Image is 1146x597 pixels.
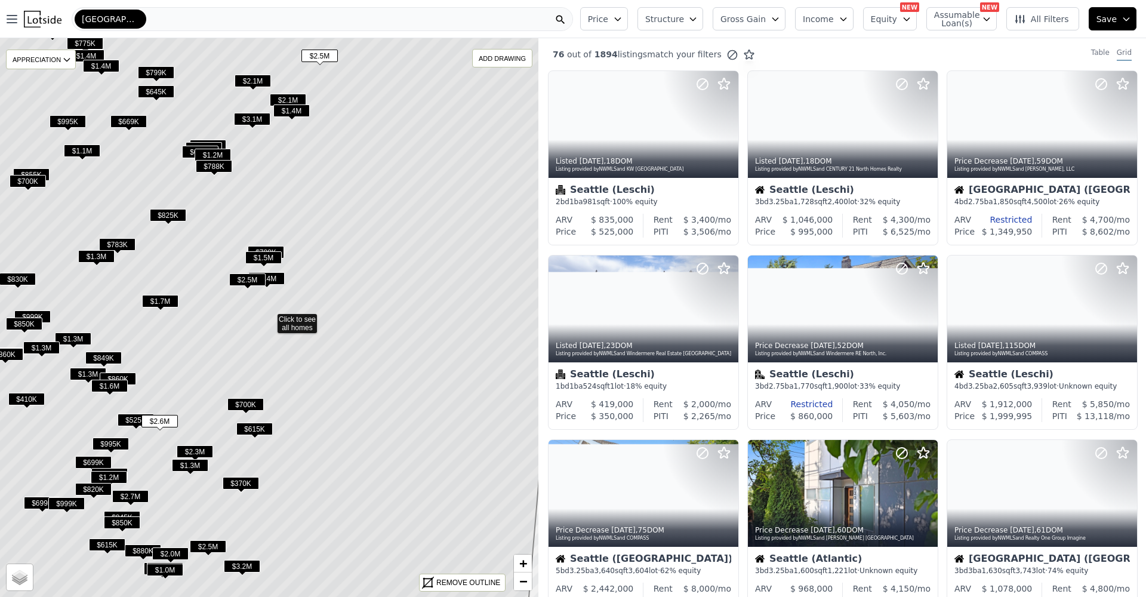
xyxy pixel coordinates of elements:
div: /mo [868,410,931,422]
img: House [755,185,765,195]
div: $880K [125,544,161,562]
time: 2025-07-19 01:19 [1010,157,1034,165]
span: + [519,556,527,571]
span: $ 860,000 [790,411,833,421]
button: Gross Gain [713,7,785,30]
span: $849K [85,352,122,364]
div: PITI [1052,410,1067,422]
span: $2.1M [235,75,271,87]
div: $860K [100,373,136,390]
div: ARV [954,583,971,595]
div: ARV [556,398,572,410]
button: Save [1089,7,1136,30]
div: 3 bd 3 ba sqft lot · 74% equity [954,566,1130,576]
button: Structure [637,7,703,30]
span: $1.5M [245,251,282,264]
div: 2 bd 1 ba sqft · 100% equity [556,197,731,207]
button: All Filters [1006,7,1079,30]
div: Price Decrease , 60 DOM [755,525,932,535]
a: Price Decrease [DATE],59DOMListing provided byNWMLSand [PERSON_NAME], LLCHouse[GEOGRAPHIC_DATA] (... [947,70,1136,245]
div: Seattle (Leschi) [556,185,731,197]
div: $1.7M [142,295,178,312]
span: $825K [150,209,186,221]
span: $ 4,700 [1082,215,1114,224]
div: $1.2M [91,471,127,488]
span: 3,939 [1027,382,1048,390]
span: $615K [89,538,125,551]
div: $1.6M [91,380,128,397]
div: $2.7M [112,490,149,507]
span: $710K [91,468,128,481]
div: PITI [654,410,668,422]
div: $2.1M [235,75,271,92]
button: Assumable Loan(s) [926,7,997,30]
span: 524 [583,382,597,390]
div: $1.4M [83,60,119,77]
div: $699K [24,497,60,514]
div: ARV [556,214,572,226]
div: $650K [182,146,218,163]
span: $ 3,400 [683,215,715,224]
div: $999K [48,497,85,515]
div: Rent [1052,583,1071,595]
div: $2.1M [270,94,306,111]
div: $2.0M [152,547,189,565]
span: $ 8,602 [1082,227,1114,236]
span: 1,600 [794,567,814,575]
div: Seattle (Leschi) [954,370,1130,381]
span: All Filters [1014,13,1069,25]
div: ARV [755,214,772,226]
div: Price [954,226,975,238]
div: PITI [853,410,868,422]
a: Layers [7,564,33,590]
span: $850K [104,516,140,529]
span: $3.1M [234,113,270,125]
div: $799K [138,66,174,84]
span: $700K [227,398,264,411]
div: $669K [110,115,147,133]
span: $845K [104,511,140,524]
img: Multifamily [755,370,765,379]
span: $2.5M [301,50,338,62]
span: $1.3M [23,341,60,354]
div: Listing provided by NWMLS and Realty One Group Imagine [954,535,1131,542]
div: Listing provided by NWMLS and COMPASS [954,350,1131,358]
div: Rent [654,214,673,226]
div: $410K [8,393,45,410]
div: Price Decrease , 59 DOM [954,156,1131,166]
div: $1.4M [273,104,310,122]
span: Income [803,13,834,25]
div: /mo [872,583,931,595]
span: $615K [236,423,273,435]
img: Condominium [556,370,565,379]
div: $1.4M [248,272,285,290]
div: $615K [89,538,125,556]
time: 2025-07-17 04:31 [1010,526,1034,534]
div: $2.3M [177,445,213,463]
span: $1.3M [55,333,91,345]
span: $850K [6,318,42,330]
span: $1.2M [195,149,231,161]
div: ARV [954,214,971,226]
span: $1.4M [83,60,119,72]
span: $860K [100,373,136,385]
div: $925K [147,562,183,580]
div: [GEOGRAPHIC_DATA] ([GEOGRAPHIC_DATA]) [954,185,1130,197]
a: Listed [DATE],18DOMListing provided byNWMLSand KW [GEOGRAPHIC_DATA]CondominiumSeattle (Leschi)2bd... [548,70,738,245]
div: PITI [1052,226,1067,238]
div: 4 bd 3.25 ba sqft lot · Unknown equity [954,381,1130,391]
div: $850K [6,318,42,335]
div: Price [954,410,975,422]
div: 3 bd 2.75 ba sqft lot · 33% equity [755,381,931,391]
span: $1.3M [70,368,106,380]
div: Listing provided by NWMLS and CENTURY 21 North Homes Realty [755,166,932,173]
span: $1.4M [273,104,310,117]
div: $3.2M [224,560,260,577]
span: $783K [99,238,135,251]
img: House [954,554,964,564]
div: $1.2M [195,149,231,166]
span: $370K [223,477,259,490]
time: 2025-07-18 00:14 [978,341,1003,350]
span: $ 5,850 [1082,399,1114,409]
span: $ 3,506 [683,227,715,236]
